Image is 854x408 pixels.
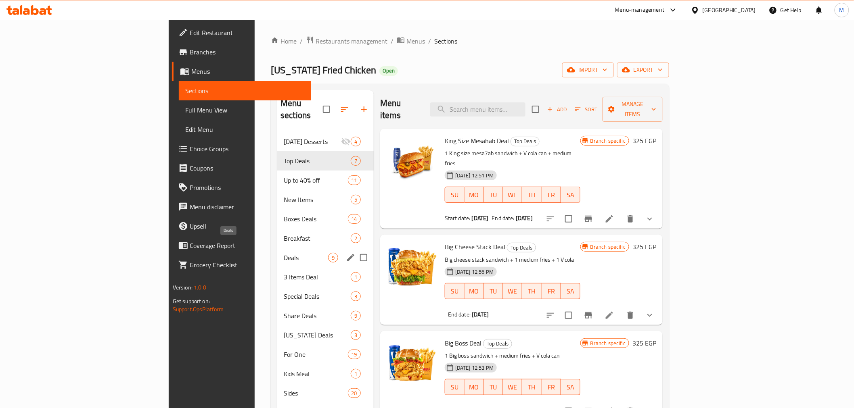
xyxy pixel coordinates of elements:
div: [DATE] Desserts4 [277,132,374,151]
span: King Size Mesahab Deal [445,135,509,147]
span: MO [468,285,481,297]
span: FR [545,381,558,393]
a: Menus [397,36,425,46]
span: Top Deals [507,243,536,252]
span: Grocery Checklist [190,260,305,270]
span: Sides [284,388,347,398]
span: 1 [351,370,360,378]
span: Promotions [190,183,305,192]
button: TH [522,187,542,203]
span: SA [564,381,577,393]
span: WE [506,381,519,393]
span: New Items [284,195,351,204]
p: Big cheese stack sandwich + 1 medium fries + 1 V cola [445,255,580,265]
button: sort-choices [541,306,560,325]
span: Menu disclaimer [190,202,305,212]
button: TH [522,283,542,299]
div: items [351,233,361,243]
span: Add [546,105,568,114]
span: Boxes Deals [284,214,347,224]
h6: 325 EGP [632,241,656,252]
span: Add item [544,103,570,116]
span: M [839,6,844,15]
span: Branch specific [587,137,629,145]
div: For One19 [277,345,374,364]
button: WE [503,379,522,395]
span: Sections [434,36,457,46]
a: Edit menu item [605,214,614,224]
span: 5 [351,196,360,204]
button: WE [503,283,522,299]
span: Menus [191,67,305,76]
nav: breadcrumb [271,36,669,46]
button: TU [484,379,503,395]
div: Top Deals7 [277,151,374,171]
span: 3 [351,331,360,339]
img: King Size Mesahab Deal [387,135,438,187]
span: Edit Restaurant [190,28,305,37]
span: 11 [348,177,360,184]
div: [GEOGRAPHIC_DATA] [703,6,756,15]
b: [DATE] [472,213,489,223]
a: Edit menu item [605,310,614,320]
button: FR [542,283,561,299]
button: SA [561,187,580,203]
div: items [348,214,361,224]
button: delete [621,209,640,229]
button: TU [484,283,503,299]
span: import [569,65,607,75]
a: Edit Restaurant [172,23,311,42]
span: MO [468,189,481,201]
span: Share Deals [284,311,351,321]
a: Menu disclaimer [172,197,311,216]
span: WE [506,189,519,201]
span: FR [545,189,558,201]
a: Edit Menu [179,120,311,139]
span: TU [487,285,500,297]
span: 1.0.0 [194,282,206,293]
span: TH [525,189,538,201]
span: Coverage Report [190,241,305,250]
span: [DATE] 12:56 PM [452,268,497,276]
p: 1 Big boss sandwich + medium fries + V cola can [445,351,580,361]
span: Top Deals [484,339,512,348]
span: Top Deals [511,137,539,146]
span: Upsell [190,221,305,231]
span: TH [525,285,538,297]
span: [DATE] 12:51 PM [452,172,497,179]
a: Full Menu View [179,100,311,120]
button: delete [621,306,640,325]
button: MO [465,187,484,203]
button: Sort [573,103,599,116]
div: Deals9edit [277,248,374,267]
button: export [617,62,669,77]
button: SU [445,283,465,299]
div: items [328,253,338,262]
button: SA [561,283,580,299]
a: Restaurants management [306,36,387,46]
span: Sort items [570,103,603,116]
div: items [351,369,361,379]
div: Open [379,66,398,76]
span: Version: [173,282,193,293]
div: Breakfast2 [277,229,374,248]
span: 20 [348,389,360,397]
button: SA [561,379,580,395]
span: Kids Meal [284,369,351,379]
button: TH [522,379,542,395]
span: Select all sections [318,101,335,118]
div: Kids Meal1 [277,364,374,383]
a: Sections [179,81,311,100]
button: FR [542,379,561,395]
button: Add section [354,100,374,119]
button: Add [544,103,570,116]
span: TH [525,381,538,393]
a: Choice Groups [172,139,311,158]
li: / [428,36,431,46]
span: 2 [351,235,360,242]
div: New Items5 [277,190,374,209]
